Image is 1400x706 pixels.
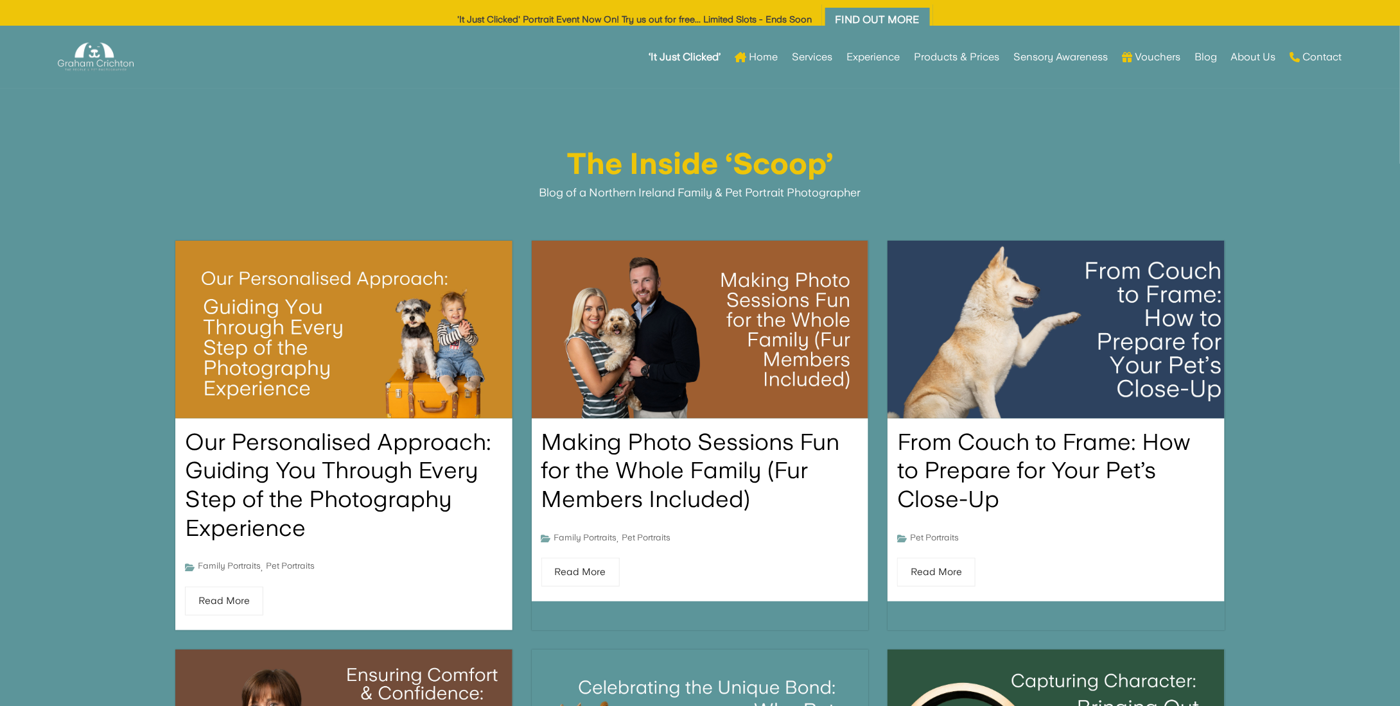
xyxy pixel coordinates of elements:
[532,241,869,418] img: Blog Hero Graphic 2024 8 - Graham Crichton - Belfast Family & Pet Photography Studio
[175,241,512,418] img: Blog Hero Graphic 2024 9 - Graham Crichton - Belfast Family & Pet Photography Studio
[1122,32,1180,82] a: Vouchers
[622,532,671,543] a: Pet Portraits
[1194,32,1217,82] a: Blog
[58,39,134,74] img: Graham Crichton Photography Logo
[458,14,812,24] a: 'It Just Clicked' Portrait Event Now On! Try us out for free... Limited Slots - Ends Soon
[266,560,315,571] a: Pet Portraits
[554,532,617,543] a: Family Portraits
[649,32,721,82] a: ‘It Just Clicked’
[185,587,263,616] a: Read More
[541,428,840,513] a: Making Photo Sessions Fun for the Whole Family (Fur Members Included)
[541,558,620,587] a: Read More
[261,562,266,573] span: ,
[1231,32,1276,82] a: About Us
[735,32,778,82] a: Home
[617,533,622,544] span: ,
[1290,32,1342,82] a: Contact
[910,532,959,543] a: Pet Portraits
[792,32,832,82] a: Services
[166,149,1234,185] h1: The Inside ‘Scoop’
[1013,32,1108,82] a: Sensory Awareness
[822,4,933,35] a: Find Out More
[846,32,900,82] a: Experience
[914,32,999,82] a: Products & Prices
[871,232,1241,427] img: Blog Hero Graphic 2024 6 - Graham Crichton - Belfast Family & Pet Photography Studio
[649,53,721,62] strong: ‘It Just Clicked’
[897,428,1191,513] a: From Couch to Frame: How to Prepare for Your Pet’s Close-Up
[185,428,491,542] a: Our Personalised Approach: Guiding You Through Every Step of the Photography Experience
[897,558,976,587] a: Read More
[198,560,261,571] a: Family Portraits
[166,185,1234,211] p: Blog of a Northern Ireland Family & Pet Portrait Photographer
